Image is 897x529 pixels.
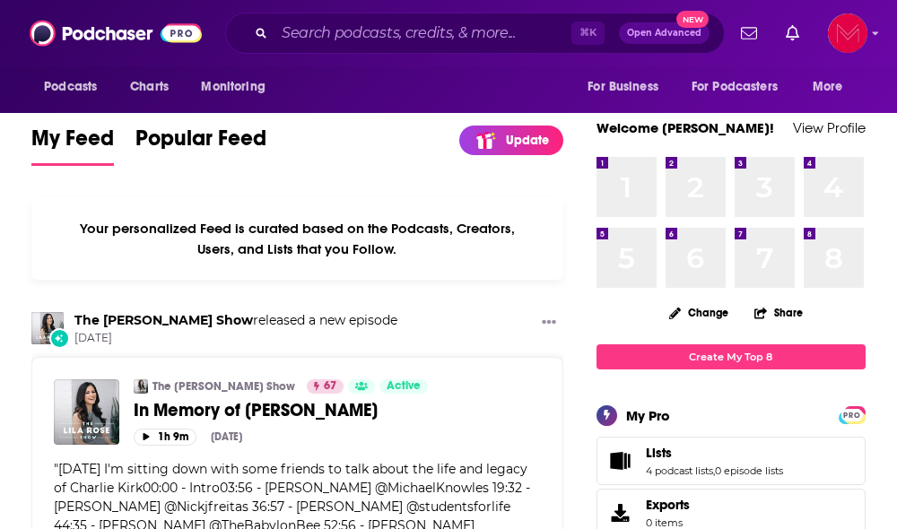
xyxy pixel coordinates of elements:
[134,379,148,394] img: The Lila Rose Show
[30,16,202,50] img: Podchaser - Follow, Share and Rate Podcasts
[211,430,242,443] div: [DATE]
[603,448,639,473] a: Lists
[31,125,114,162] span: My Feed
[597,437,866,485] span: Lists
[201,74,265,100] span: Monitoring
[619,22,710,44] button: Open AdvancedNew
[31,70,120,104] button: open menu
[646,445,783,461] a: Lists
[31,312,64,344] img: The Lila Rose Show
[680,70,804,104] button: open menu
[597,344,866,369] a: Create My Top 8
[646,445,672,461] span: Lists
[324,377,336,395] span: 67
[152,379,295,394] a: The [PERSON_NAME] Show
[646,497,690,513] span: Exports
[676,11,709,28] span: New
[713,464,715,477] span: ,
[793,119,866,136] a: View Profile
[130,74,169,100] span: Charts
[597,119,774,136] a: Welcome [PERSON_NAME]!
[828,13,867,53] span: Logged in as Pamelamcclure
[575,70,681,104] button: open menu
[274,19,571,48] input: Search podcasts, credits, & more...
[813,74,843,100] span: More
[74,331,397,346] span: [DATE]
[459,126,563,155] a: Update
[135,125,266,166] a: Popular Feed
[779,18,806,48] a: Show notifications dropdown
[31,125,114,166] a: My Feed
[627,29,701,38] span: Open Advanced
[646,464,713,477] a: 4 podcast lists
[74,312,253,328] a: The Lila Rose Show
[841,407,863,421] a: PRO
[571,22,605,45] span: ⌘ K
[74,312,397,329] h3: released a new episode
[646,516,690,529] span: 0 items
[800,70,866,104] button: open menu
[626,407,670,424] div: My Pro
[225,13,725,54] div: Search podcasts, credits, & more...
[134,399,378,421] span: In Memory of [PERSON_NAME]
[49,328,69,348] div: New Episode
[135,125,266,162] span: Popular Feed
[134,399,540,421] a: In Memory of [PERSON_NAME]
[753,295,804,330] button: Share
[387,377,421,395] span: Active
[307,379,344,394] a: 67
[31,198,562,280] div: Your personalized Feed is curated based on the Podcasts, Creators, Users, and Lists that you Follow.
[658,301,739,324] button: Change
[734,18,764,48] a: Show notifications dropdown
[535,312,563,334] button: Show More Button
[118,70,179,104] a: Charts
[692,74,778,100] span: For Podcasters
[588,74,658,100] span: For Business
[828,13,867,53] img: User Profile
[715,464,783,477] a: 0 episode lists
[506,133,549,148] p: Update
[44,74,97,100] span: Podcasts
[54,379,119,445] img: In Memory of Charlie Kirk
[188,70,288,104] button: open menu
[828,13,867,53] button: Show profile menu
[134,429,196,446] button: 1h 9m
[379,379,428,394] a: Active
[841,409,863,422] span: PRO
[603,500,639,525] span: Exports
